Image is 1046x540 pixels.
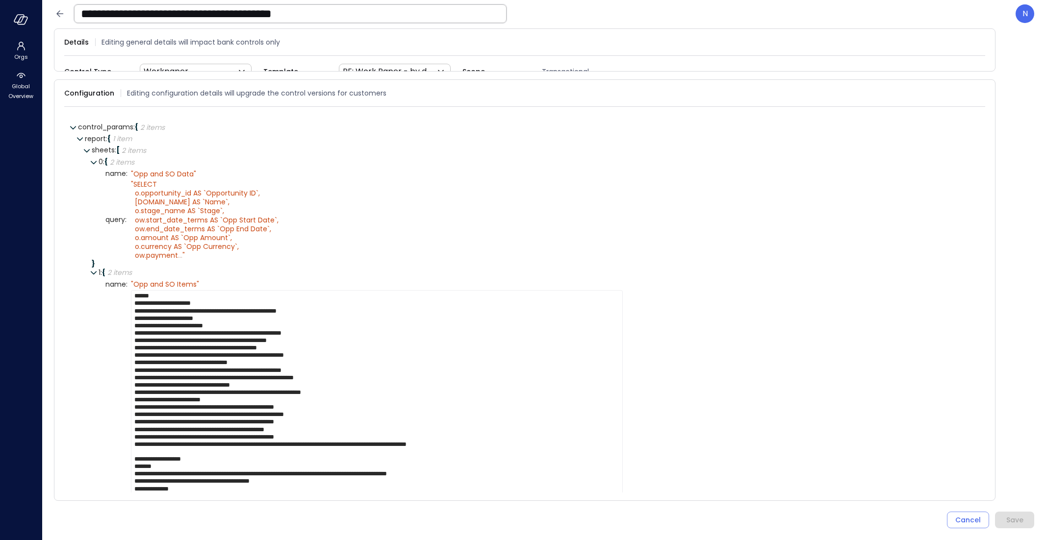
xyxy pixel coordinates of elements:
div: Noy Vadai [1016,4,1034,23]
span: SELECT o.opportunity_id AS `Opportunity ID`, [DOMAIN_NAME] AS `Name`, o.stage_name AS `Stage`, ow... [131,179,279,261]
button: Cancel [947,512,989,528]
span: : [133,122,135,132]
span: : [115,145,116,155]
p: RE: Work Paper - by days [343,66,435,77]
span: sheets [92,145,116,155]
div: 2 items [107,269,132,276]
span: 1 [99,268,102,277]
span: Configuration [64,88,114,98]
span: [ [116,145,120,155]
span: name [105,281,128,288]
div: 2 items [140,124,165,131]
div: Global Overview [2,69,40,102]
span: : [126,279,128,289]
span: report [85,134,107,144]
span: Transactional [538,66,662,77]
span: ... [178,250,182,260]
div: Orgs [2,39,40,63]
p: N [1022,8,1028,20]
span: Template [263,66,327,77]
p: Workpaper [144,66,188,77]
span: Orgs [14,52,28,62]
div: Cancel [955,514,981,526]
span: Details [64,37,89,48]
div: 2 items [110,159,134,166]
span: name [105,170,128,177]
div: 2 items [122,147,146,154]
span: Editing general details will impact bank controls only [102,37,280,48]
span: Global Overview [6,81,36,101]
span: : [101,268,102,277]
span: Editing configuration details will upgrade the control versions for customers [127,88,386,98]
span: { [102,268,105,277]
span: : [106,134,107,144]
span: Scope [462,66,526,77]
div: 1 item [113,135,132,142]
div: } [92,260,978,267]
span: : [126,169,128,178]
div: " Opp and SO Data" [131,170,196,178]
span: { [107,134,111,144]
span: : [125,215,127,224]
span: control_params [78,122,135,132]
span: { [104,157,108,167]
div: " Opp and SO Items" [131,280,199,289]
span: query [105,216,128,223]
span: Control Type [64,66,128,77]
span: { [135,122,138,132]
span: 0 [99,157,104,167]
span: : [103,157,104,167]
div: " " [131,180,279,260]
